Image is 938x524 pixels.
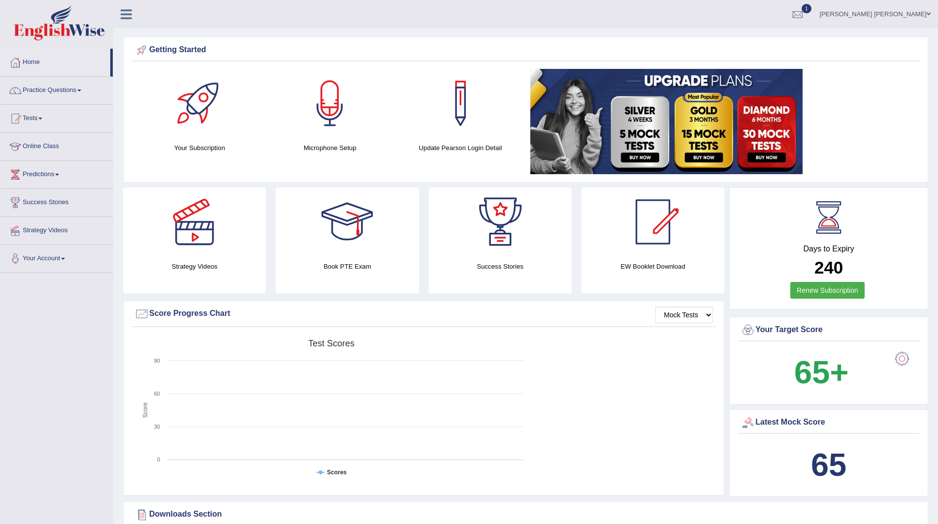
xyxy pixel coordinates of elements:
div: Your Target Score [741,323,917,338]
h4: Strategy Videos [123,261,266,272]
h4: EW Booklet Download [582,261,724,272]
a: Success Stories [0,189,113,214]
img: small5.jpg [530,69,803,174]
tspan: Test scores [308,339,355,348]
a: Online Class [0,133,113,157]
text: 0 [157,457,160,462]
h4: Update Pearson Login Detail [400,143,521,153]
a: Strategy Videos [0,217,113,242]
text: 30 [154,424,160,430]
a: Home [0,49,110,73]
b: 65+ [794,354,848,390]
h4: Book PTE Exam [276,261,419,272]
h4: Your Subscription [139,143,260,153]
a: Practice Questions [0,77,113,101]
div: Getting Started [134,43,917,58]
tspan: Score [142,402,149,418]
a: Tests [0,105,113,129]
a: Your Account [0,245,113,270]
h4: Success Stories [429,261,572,272]
a: Renew Subscription [790,282,865,299]
tspan: Scores [327,469,347,476]
div: Latest Mock Score [741,415,917,430]
h4: Days to Expiry [741,245,917,253]
span: 1 [802,4,811,13]
text: 90 [154,358,160,364]
a: Predictions [0,161,113,185]
text: 60 [154,391,160,397]
h4: Microphone Setup [270,143,390,153]
b: 65 [811,447,846,483]
div: Score Progress Chart [134,307,713,321]
b: 240 [814,258,843,277]
div: Downloads Section [134,507,917,522]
